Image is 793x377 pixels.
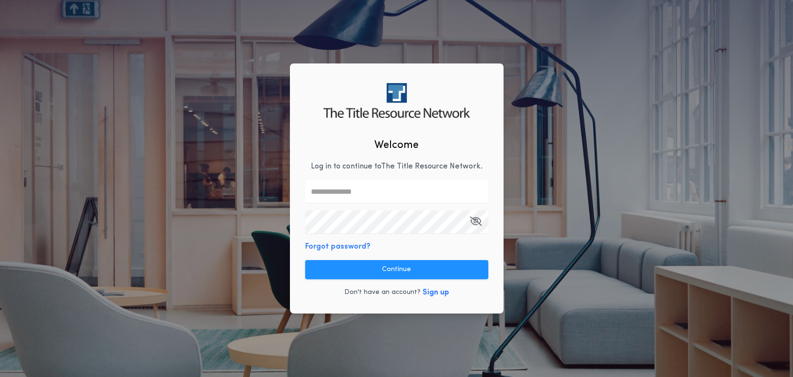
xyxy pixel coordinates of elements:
[323,83,470,118] img: logo
[422,287,449,298] button: Sign up
[305,241,371,252] button: Forgot password?
[374,137,419,153] h2: Welcome
[305,260,488,279] button: Continue
[311,161,483,172] p: Log in to continue to The Title Resource Network .
[344,288,421,297] p: Don't have an account?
